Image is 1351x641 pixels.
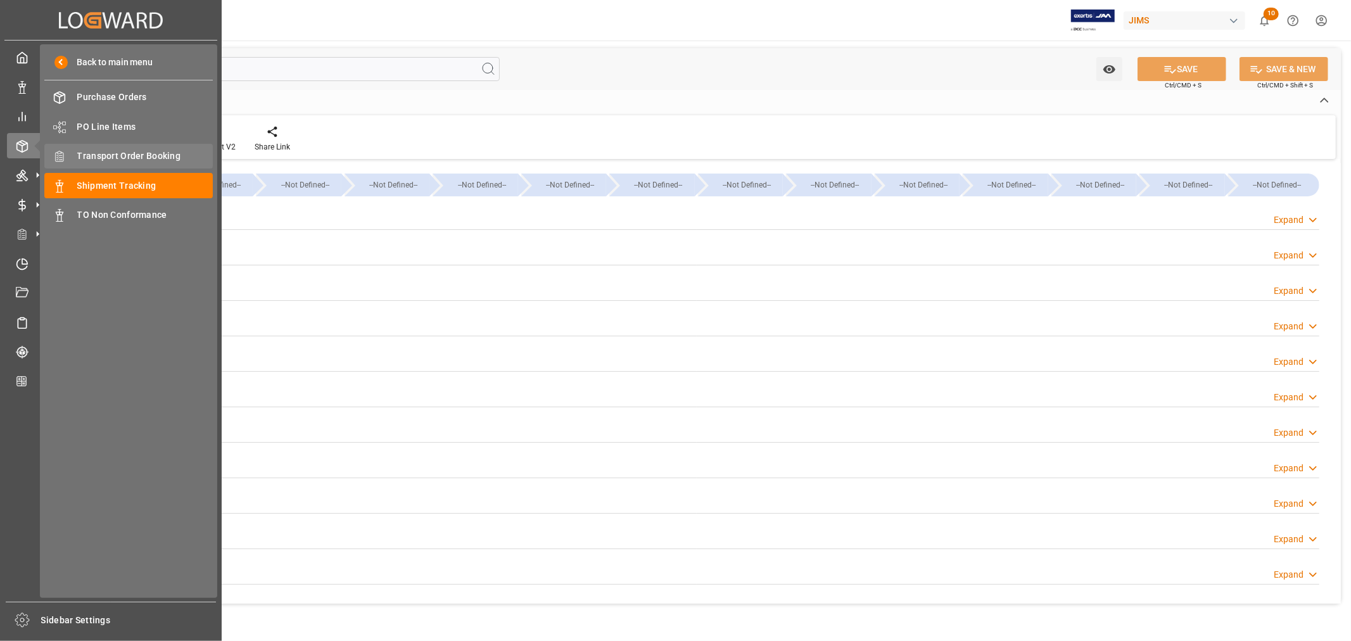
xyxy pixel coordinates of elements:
[1124,11,1245,30] div: JIMS
[1152,174,1224,196] div: --Not Defined--
[256,174,341,196] div: --Not Defined--
[963,174,1048,196] div: --Not Defined--
[1228,174,1319,196] div: --Not Defined--
[7,310,215,334] a: Sailing Schedules
[1138,57,1226,81] button: SAVE
[357,174,429,196] div: --Not Defined--
[1274,249,1303,262] div: Expand
[1279,6,1307,35] button: Help Center
[1274,533,1303,546] div: Expand
[1096,57,1122,81] button: open menu
[7,340,215,364] a: Tracking Shipment
[68,56,153,69] span: Back to main menu
[7,369,215,393] a: CO2 Calculator
[1064,174,1136,196] div: --Not Defined--
[711,174,783,196] div: --Not Defined--
[7,45,215,70] a: My Cockpit
[1071,10,1115,32] img: Exertis%20JAM%20-%20Email%20Logo.jpg_1722504956.jpg
[7,104,215,129] a: My Reports
[7,251,215,276] a: Timeslot Management V2
[44,173,213,198] a: Shipment Tracking
[786,174,871,196] div: --Not Defined--
[41,614,217,627] span: Sidebar Settings
[1051,174,1136,196] div: --Not Defined--
[1139,174,1224,196] div: --Not Defined--
[1274,568,1303,581] div: Expand
[698,174,783,196] div: --Not Defined--
[269,174,341,196] div: --Not Defined--
[77,179,213,193] span: Shipment Tracking
[345,174,429,196] div: --Not Defined--
[1264,8,1279,20] span: 10
[1274,462,1303,475] div: Expand
[1257,80,1313,90] span: Ctrl/CMD + Shift + S
[7,281,215,305] a: Document Management
[77,120,213,134] span: PO Line Items
[77,208,213,222] span: TO Non Conformance
[1240,57,1328,81] button: SAVE & NEW
[1250,6,1279,35] button: show 10 new notifications
[521,174,606,196] div: --Not Defined--
[1274,426,1303,440] div: Expand
[58,57,500,81] input: Search Fields
[1274,284,1303,298] div: Expand
[875,174,960,196] div: --Not Defined--
[1274,497,1303,511] div: Expand
[887,174,960,196] div: --Not Defined--
[609,174,694,196] div: --Not Defined--
[1274,213,1303,227] div: Expand
[77,149,213,163] span: Transport Order Booking
[534,174,606,196] div: --Not Defined--
[44,114,213,139] a: PO Line Items
[1241,174,1313,196] div: --Not Defined--
[433,174,517,196] div: --Not Defined--
[975,174,1048,196] div: --Not Defined--
[255,141,290,153] div: Share Link
[622,174,694,196] div: --Not Defined--
[1274,391,1303,404] div: Expand
[168,174,253,196] div: --Not Defined--
[799,174,871,196] div: --Not Defined--
[44,144,213,168] a: Transport Order Booking
[1274,320,1303,333] div: Expand
[44,203,213,227] a: TO Non Conformance
[1124,8,1250,32] button: JIMS
[77,91,213,104] span: Purchase Orders
[445,174,517,196] div: --Not Defined--
[1165,80,1202,90] span: Ctrl/CMD + S
[7,74,215,99] a: Data Management
[44,85,213,110] a: Purchase Orders
[1274,355,1303,369] div: Expand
